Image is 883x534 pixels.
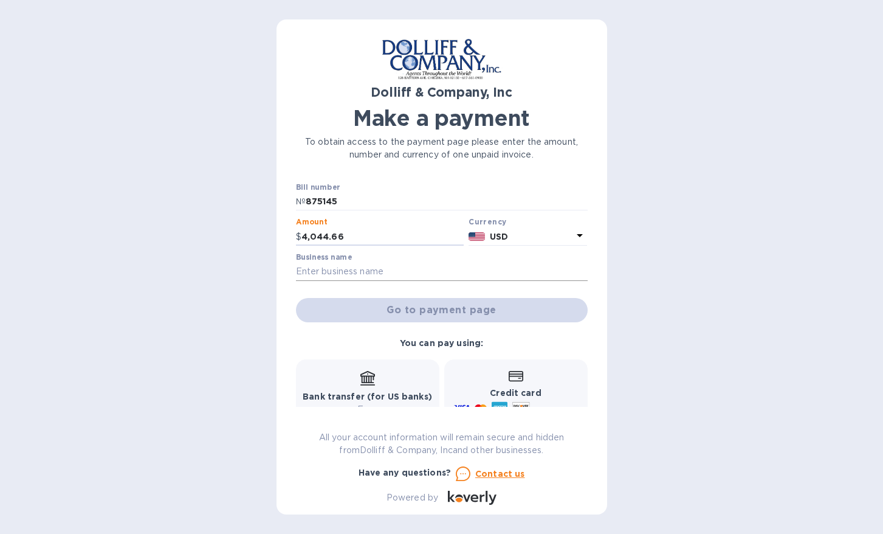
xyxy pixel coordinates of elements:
[387,491,438,504] p: Powered by
[306,193,588,211] input: Enter bill number
[400,338,483,348] b: You can pay using:
[296,105,588,131] h1: Make a payment
[296,263,588,281] input: Enter business name
[475,469,525,479] u: Contact us
[296,219,327,226] label: Amount
[303,392,432,401] b: Bank transfer (for US banks)
[303,403,432,416] p: Free
[490,232,508,241] b: USD
[296,195,306,208] p: №
[535,404,579,414] span: and more...
[469,232,485,241] img: USD
[296,431,588,457] p: All your account information will remain secure and hidden from Dolliff & Company, Inc and other ...
[359,468,452,477] b: Have any questions?
[296,254,352,261] label: Business name
[490,388,541,398] b: Credit card
[296,136,588,161] p: To obtain access to the payment page please enter the amount, number and currency of one unpaid i...
[469,217,506,226] b: Currency
[301,227,464,246] input: 0.00
[296,231,301,243] p: $
[371,85,512,100] b: Dolliff & Company, Inc
[296,184,340,191] label: Bill number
